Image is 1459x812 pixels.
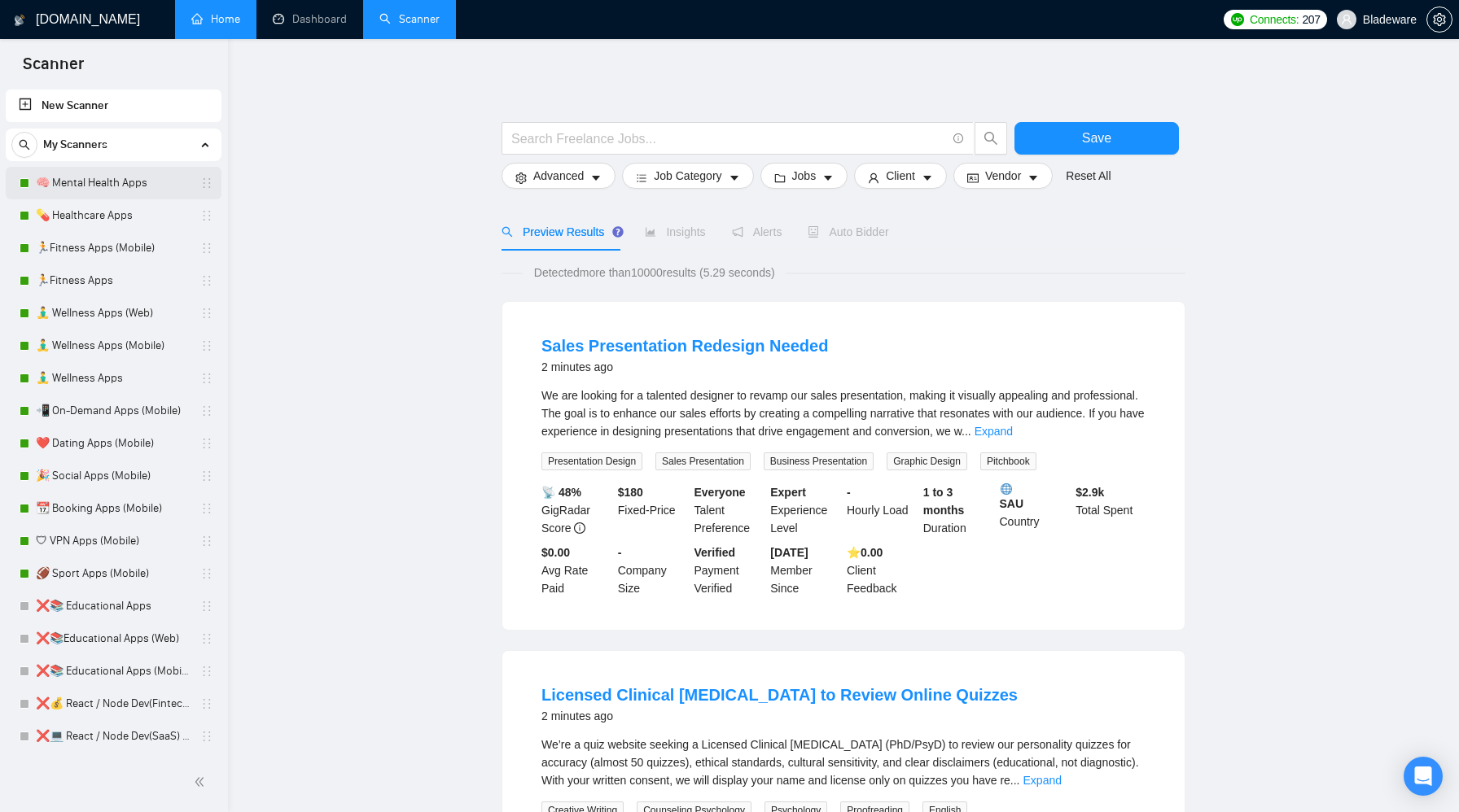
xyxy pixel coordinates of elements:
span: double-left [194,774,210,790]
span: area-chart [645,226,656,238]
div: Tooltip anchor [611,225,625,239]
a: ❌📚 Educational Apps [36,590,191,622]
span: Pitchbook [980,452,1036,470]
button: Save [1014,122,1179,155]
span: holder [200,404,213,417]
a: ❤️ Dating Apps (Mobile) [36,427,191,460]
button: folderJobscaret-down [760,163,848,189]
div: We are looking for a talented designer to revamp our sales presentation, making it visually appea... [541,386,1146,440]
span: holder [200,274,213,287]
div: Company Size [615,544,691,597]
a: ❌💰 React / Node Dev(Fintech) - (FT, Hourly) [36,688,191,720]
span: Insights [645,225,705,238]
button: search [11,132,37,158]
span: Alerts [732,225,782,238]
span: Graphic Design [887,452,967,470]
span: holder [200,242,213,255]
b: $ 180 [618,486,643,499]
span: Save [1082,128,1111,148]
span: Connects: [1250,11,1299,28]
span: holder [200,697,213,710]
div: Avg Rate Paid [538,544,615,597]
b: Expert [770,486,806,499]
span: Preview Results [502,225,619,238]
span: We are looking for a talented designer to revamp our sales presentation, making it visually appea... [541,389,1145,438]
span: holder [200,209,213,222]
b: SAU [1000,483,1070,510]
span: holder [200,567,213,580]
span: holder [200,307,213,320]
span: ... [962,425,971,438]
a: dashboardDashboard [273,12,347,26]
div: Duration [920,483,997,537]
button: search [975,122,1007,155]
div: Talent Preference [691,483,768,537]
span: caret-down [922,172,933,184]
a: New Scanner [19,89,208,122]
div: 2 minutes ago [541,357,828,377]
span: folder [774,172,786,184]
b: $0.00 [541,546,570,559]
b: - [847,486,851,499]
span: info-circle [574,522,585,534]
span: user [1341,14,1352,25]
b: ⭐️ 0.00 [847,546,883,559]
span: ... [1010,774,1020,787]
a: ❌💻 React / Node Dev(SaaS) - (FT, Hourly, 3+) [36,720,191,753]
span: search [12,139,37,151]
b: Verified [694,546,736,559]
span: info-circle [953,133,964,144]
div: Member Since [767,544,843,597]
div: 2 minutes ago [541,706,1018,726]
img: upwork-logo.png [1231,13,1244,26]
span: Advanced [533,167,584,185]
div: Open Intercom Messenger [1404,757,1443,796]
span: Business Presentation [764,452,874,470]
div: Fixed-Price [615,483,691,537]
span: notification [732,226,743,238]
button: barsJob Categorycaret-down [622,163,753,189]
button: setting [1426,7,1452,33]
a: 🏈 Sport Apps (Mobile) [36,557,191,590]
button: userClientcaret-down [854,163,947,189]
a: Expand [1023,774,1062,787]
span: search [975,131,1006,146]
span: My Scanners [43,129,107,161]
a: 🏃Fitness Apps (Mobile) [36,232,191,264]
span: holder [200,730,213,743]
a: ❌📚Educational Apps (Web) [36,622,191,655]
span: holder [200,632,213,645]
a: searchScanner [379,12,440,26]
div: GigRadar Score [538,483,615,537]
span: search [502,226,513,238]
div: Total Spent [1072,483,1149,537]
a: homeHome [191,12,240,26]
button: idcardVendorcaret-down [953,163,1053,189]
a: 🛡 VPN Apps (Mobile) [36,525,191,557]
a: Sales Presentation Redesign Needed [541,337,828,355]
span: holder [200,469,213,482]
span: Vendor [985,167,1021,185]
a: 💊 Healthcare Apps [36,199,191,232]
img: logo [14,7,25,33]
span: We’re a quiz website seeking a Licensed Clinical [MEDICAL_DATA] (PhD/PsyD) to review our personal... [541,738,1139,787]
span: holder [200,339,213,352]
span: Jobs [792,167,817,185]
b: - [618,546,622,559]
span: Scanner [10,52,97,86]
span: caret-down [1027,172,1039,184]
b: 📡 48% [541,486,581,499]
a: 🧘‍♂️ Wellness Apps (Mobile) [36,330,191,362]
b: 1 to 3 months [923,486,965,517]
a: Licensed Clinical [MEDICAL_DATA] to Review Online Quizzes [541,686,1018,704]
li: New Scanner [6,89,221,122]
div: Hourly Load [843,483,920,537]
a: 🎉 Social Apps (Mobile) [36,460,191,492]
a: 📲 On-Demand Apps (Mobile) [36,395,191,427]
div: We’re a quiz website seeking a Licensed Clinical Psychologist (PhD/PsyD) to review our personalit... [541,736,1146,789]
span: user [868,172,879,184]
a: 🧘‍♂️ Wellness Apps (Web) [36,297,191,330]
b: $ 2.9k [1076,486,1104,499]
input: Search Freelance Jobs... [511,129,946,149]
span: idcard [967,172,979,184]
